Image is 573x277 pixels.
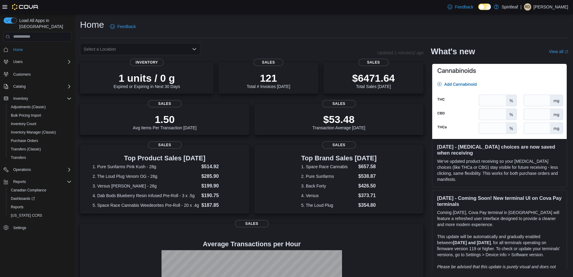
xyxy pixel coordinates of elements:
span: Catalog [13,84,26,89]
dt: 3. Versus [PERSON_NAME] - 28g [93,183,199,189]
button: Users [11,58,25,65]
a: Customers [11,71,33,78]
p: 121 [247,72,290,84]
button: Catalog [1,82,74,91]
h3: [DATE] - [MEDICAL_DATA] choices are now saved when receiving [437,144,562,156]
a: Feedback [445,1,476,13]
p: Updated 1 minute(s) ago [377,50,424,55]
span: Inventory Count [11,121,36,126]
span: Canadian Compliance [8,187,72,194]
span: Customers [13,72,31,77]
h4: Average Transactions per Hour [85,241,419,248]
span: Sales [148,100,182,107]
button: [US_STATE] CCRS [6,211,74,220]
p: [PERSON_NAME] [534,3,568,11]
span: Users [11,58,72,65]
h3: Top Product Sales [DATE] [93,155,237,162]
span: Home [11,46,72,53]
dt: 5. Space Race Cannabis Weedeorites Pre-Roll - 20 x .4g [93,202,199,208]
span: Inventory Count [8,120,72,127]
h2: What's new [431,47,475,56]
dt: 4. Dab Bods Blueberry Resin Infused Pre-Roll - 3 x .5g [93,193,199,199]
p: This update will be automatically and gradually enabled between , for all terminals operating on ... [437,234,562,258]
span: Washington CCRS [8,212,72,219]
button: Reports [11,178,28,185]
h3: [DATE] - Coming Soon! New terminal UI on Cova Pay terminals [437,195,562,207]
span: Inventory Manager (Classic) [8,129,72,136]
button: Open list of options [192,47,197,52]
span: Adjustments (Classic) [8,103,72,111]
dd: $426.50 [358,182,377,190]
button: Transfers (Classic) [6,145,74,153]
em: Please be advised that this update is purely visual and does not impact payment functionality. [437,264,556,275]
button: Operations [11,166,33,173]
span: Transfers (Classic) [8,146,72,153]
span: [US_STATE] CCRS [11,213,42,218]
span: Transfers [11,155,26,160]
span: Reports [13,179,26,184]
p: 1 units / 0 g [114,72,180,84]
dd: $538.87 [358,173,377,180]
dd: $190.75 [201,192,237,199]
span: Feedback [455,4,473,10]
a: Transfers [8,154,28,161]
a: Feedback [108,20,138,33]
span: Catalog [11,83,72,90]
p: Spiritleaf [502,3,518,11]
dt: 2. The Loud Plug Venom OG - 28g [93,173,199,179]
span: Bulk Pricing Import [8,112,72,119]
div: Ravi D [524,3,531,11]
span: Sales [254,59,284,66]
dt: 1. Space Race Cannabis [301,164,356,170]
a: Inventory Count [8,120,39,127]
button: Inventory Count [6,120,74,128]
a: Transfers (Classic) [8,146,43,153]
dd: $373.71 [358,192,377,199]
span: Inventory [130,59,164,66]
button: Reports [6,203,74,211]
dd: $354.80 [358,202,377,209]
dt: 5. The Loud Plug [301,202,356,208]
span: Customers [11,70,72,78]
span: Sales [235,220,269,227]
div: Expired or Expiring in Next 30 Days [114,72,180,89]
a: Adjustments (Classic) [8,103,48,111]
p: 1.50 [133,113,197,125]
button: Settings [1,223,74,232]
img: Cova [12,4,39,10]
a: [US_STATE] CCRS [8,212,45,219]
div: Avg Items Per Transaction [DATE] [133,113,197,130]
nav: Complex example [4,43,72,248]
button: Users [1,58,74,66]
strong: [DATE] and [DATE] [453,240,491,245]
span: Settings [11,224,72,231]
span: Dashboards [8,195,72,202]
span: Sales [359,59,389,66]
span: Sales [322,141,356,149]
button: Adjustments (Classic) [6,103,74,111]
a: Purchase Orders [8,137,41,144]
p: We've updated product receiving so your [MEDICAL_DATA] choices (like THCa or CBG) stay visible fo... [437,158,562,182]
svg: External link [565,50,568,54]
span: Sales [148,141,182,149]
span: Home [13,47,23,52]
span: Users [13,59,23,64]
a: Reports [8,203,26,211]
p: | [520,3,522,11]
p: $6471.64 [352,72,395,84]
span: Dashboards [11,196,35,201]
button: Bulk Pricing Import [6,111,74,120]
dd: $514.92 [201,163,237,170]
span: RD [525,3,530,11]
h1: Home [80,19,104,31]
a: Canadian Compliance [8,187,49,194]
dd: $199.90 [201,182,237,190]
dd: $657.58 [358,163,377,170]
p: Coming [DATE], Cova Pay terminal in [GEOGRAPHIC_DATA] will feature a refreshed user interface des... [437,209,562,228]
span: Purchase Orders [11,138,38,143]
input: Dark Mode [478,4,491,10]
a: View allExternal link [549,49,568,54]
span: Reports [11,178,72,185]
div: Transaction Average [DATE] [313,113,365,130]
